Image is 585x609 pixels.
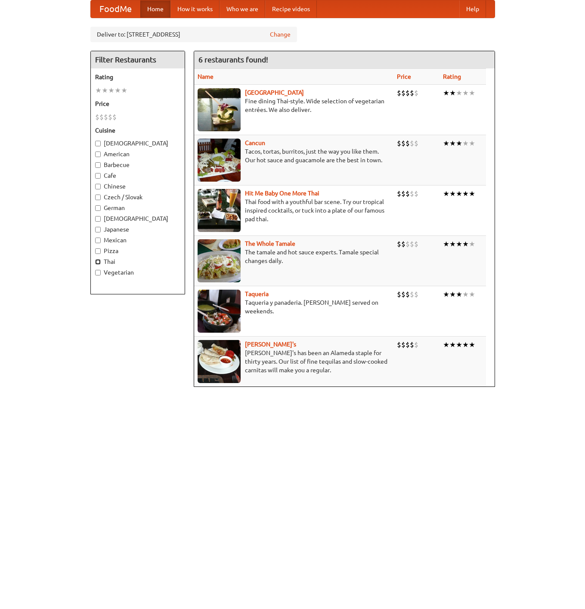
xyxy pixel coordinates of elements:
[456,340,462,349] li: ★
[95,171,180,180] label: Cafe
[198,340,241,383] img: pedros.jpg
[449,189,456,198] li: ★
[198,88,241,131] img: satay.jpg
[198,147,390,164] p: Tacos, tortas, burritos, just the way you like them. Our hot sauce and guacamole are the best in ...
[443,88,449,98] li: ★
[265,0,317,18] a: Recipe videos
[459,0,486,18] a: Help
[245,240,295,247] a: The Whole Tamale
[95,270,101,275] input: Vegetarian
[170,0,220,18] a: How it works
[397,139,401,148] li: $
[95,139,180,148] label: [DEMOGRAPHIC_DATA]
[108,86,115,95] li: ★
[99,112,104,122] li: $
[397,340,401,349] li: $
[91,51,185,68] h4: Filter Restaurants
[397,73,411,80] a: Price
[198,73,214,80] a: Name
[108,112,112,122] li: $
[198,298,390,315] p: Taqueria y panaderia. [PERSON_NAME] served on weekends.
[91,0,140,18] a: FoodMe
[449,340,456,349] li: ★
[104,112,108,122] li: $
[443,340,449,349] li: ★
[198,198,390,223] p: Thai food with a youthful bar scene. Try our tropical inspired cocktails, or tuck into a plate of...
[198,248,390,265] p: The tamale and hot sauce experts. Tamale special changes daily.
[410,290,414,299] li: $
[220,0,265,18] a: Who we are
[95,236,180,244] label: Mexican
[469,239,475,249] li: ★
[462,189,469,198] li: ★
[405,340,410,349] li: $
[462,88,469,98] li: ★
[405,189,410,198] li: $
[95,195,101,200] input: Czech / Slovak
[443,290,449,299] li: ★
[462,239,469,249] li: ★
[270,30,291,39] a: Change
[410,340,414,349] li: $
[95,247,180,255] label: Pizza
[245,341,296,348] b: [PERSON_NAME]'s
[449,239,456,249] li: ★
[95,225,180,234] label: Japanese
[401,239,405,249] li: $
[112,112,117,122] li: $
[102,86,108,95] li: ★
[95,161,180,169] label: Barbecue
[95,99,180,108] h5: Price
[469,139,475,148] li: ★
[95,126,180,135] h5: Cuisine
[95,150,180,158] label: American
[245,139,265,146] b: Cancun
[95,238,101,243] input: Mexican
[449,88,456,98] li: ★
[95,268,180,277] label: Vegetarian
[198,349,390,374] p: [PERSON_NAME]'s has been an Alameda staple for thirty years. Our list of fine tequilas and slow-c...
[198,239,241,282] img: wholetamale.jpg
[245,190,319,197] a: Hit Me Baby One More Thai
[95,214,180,223] label: [DEMOGRAPHIC_DATA]
[245,89,304,96] a: [GEOGRAPHIC_DATA]
[410,189,414,198] li: $
[410,139,414,148] li: $
[95,193,180,201] label: Czech / Slovak
[414,340,418,349] li: $
[443,189,449,198] li: ★
[95,205,101,211] input: German
[397,189,401,198] li: $
[95,141,101,146] input: [DEMOGRAPHIC_DATA]
[405,239,410,249] li: $
[140,0,170,18] a: Home
[456,290,462,299] li: ★
[401,139,405,148] li: $
[405,290,410,299] li: $
[245,291,269,297] a: Taqueria
[95,216,101,222] input: [DEMOGRAPHIC_DATA]
[469,290,475,299] li: ★
[405,139,410,148] li: $
[401,290,405,299] li: $
[401,189,405,198] li: $
[401,88,405,98] li: $
[95,184,101,189] input: Chinese
[456,88,462,98] li: ★
[410,88,414,98] li: $
[414,139,418,148] li: $
[95,162,101,168] input: Barbecue
[198,139,241,182] img: cancun.jpg
[198,290,241,333] img: taqueria.jpg
[456,139,462,148] li: ★
[469,340,475,349] li: ★
[115,86,121,95] li: ★
[443,139,449,148] li: ★
[198,97,390,114] p: Fine dining Thai-style. Wide selection of vegetarian entrées. We also deliver.
[469,189,475,198] li: ★
[414,290,418,299] li: $
[95,173,101,179] input: Cafe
